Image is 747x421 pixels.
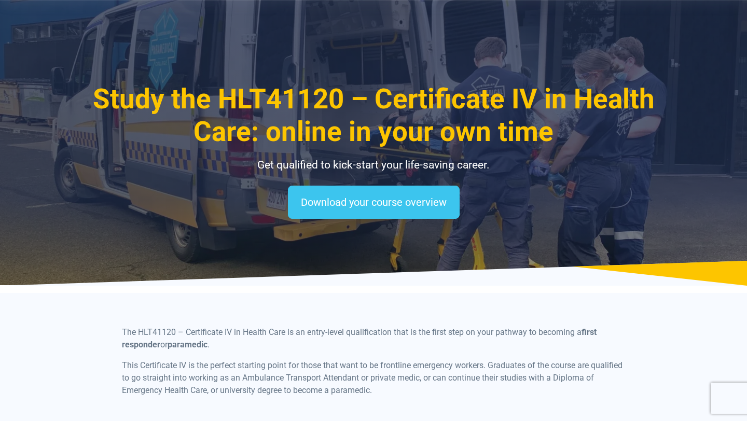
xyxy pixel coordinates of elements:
a: Download your course overview [288,186,460,219]
span: or [160,340,168,349]
span: This Certificate IV is the perfect starting point for those that want to be frontline emergency w... [122,360,622,395]
b: first responder [122,327,597,349]
span: Get qualified to kick-start your life-saving career. [257,159,490,171]
span: The HLT41120 – Certificate IV in Health Care is an entry-level qualification that is the first st... [122,327,582,337]
span: . [208,340,210,349]
b: paramedic [168,340,208,349]
span: Study the HLT41120 – Certificate IV in Health Care: online in your own time [93,83,655,148]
